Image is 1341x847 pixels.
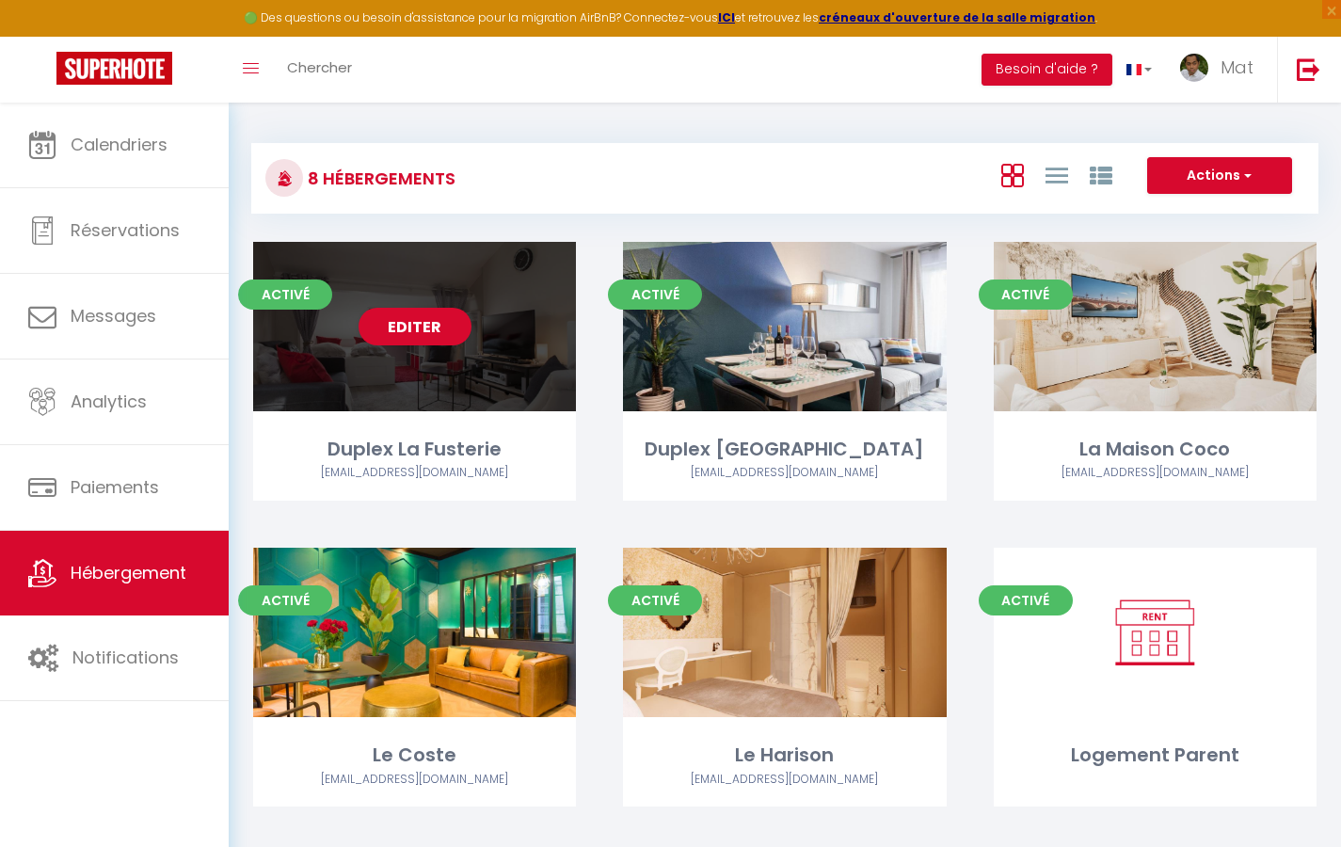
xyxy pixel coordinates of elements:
span: Chercher [287,57,352,77]
div: Airbnb [253,771,576,789]
div: Le Coste [253,741,576,770]
span: Activé [608,280,702,310]
span: Notifications [72,646,179,669]
a: ... Mat [1166,37,1277,103]
div: Le Harison [623,741,946,770]
button: Ouvrir le widget de chat LiveChat [15,8,72,64]
span: Activé [979,280,1073,310]
a: Vue en Box [1001,159,1024,190]
span: Analytics [71,390,147,413]
img: Super Booking [56,52,172,85]
a: Vue en Liste [1046,159,1068,190]
span: Activé [979,585,1073,615]
img: logout [1297,57,1320,81]
a: ICI [718,9,735,25]
a: créneaux d'ouverture de la salle migration [819,9,1095,25]
a: Editer [359,308,471,345]
span: Calendriers [71,133,168,156]
button: Actions [1147,157,1292,195]
h3: 8 Hébergements [303,157,455,200]
span: Mat [1221,56,1253,79]
a: Chercher [273,37,366,103]
a: Vue par Groupe [1090,159,1112,190]
span: Activé [608,585,702,615]
div: Airbnb [253,464,576,482]
span: Messages [71,304,156,328]
span: Réservations [71,218,180,242]
div: Airbnb [623,464,946,482]
div: La Maison Coco [994,435,1317,464]
div: Airbnb [623,771,946,789]
button: Besoin d'aide ? [982,54,1112,86]
div: Airbnb [994,464,1317,482]
div: Logement Parent [994,741,1317,770]
img: ... [1180,54,1208,82]
div: Duplex [GEOGRAPHIC_DATA] [623,435,946,464]
span: Activé [238,585,332,615]
span: Paiements [71,475,159,499]
div: Duplex La Fusterie [253,435,576,464]
span: Activé [238,280,332,310]
span: Hébergement [71,561,186,584]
